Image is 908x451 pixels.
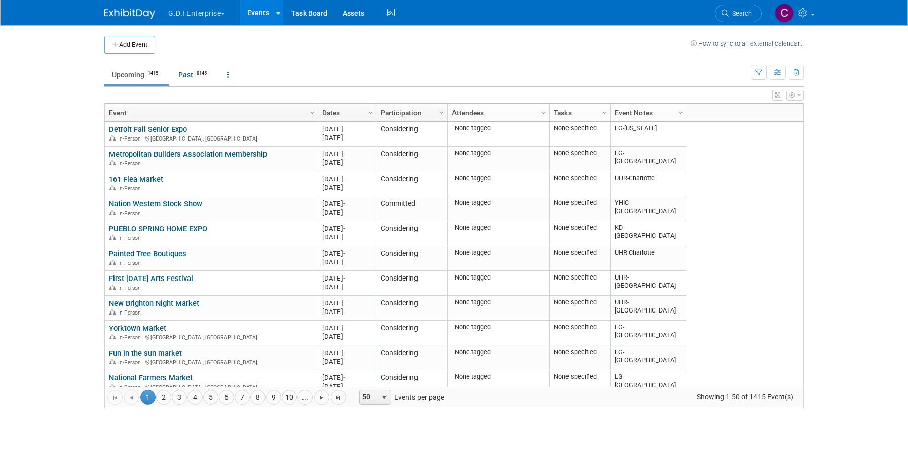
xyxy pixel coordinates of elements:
a: Go to the previous page [124,390,139,405]
div: None specified [554,298,607,306]
div: [DATE] [322,199,371,208]
div: [GEOGRAPHIC_DATA], [GEOGRAPHIC_DATA] [109,358,313,366]
div: [DATE] [322,158,371,167]
span: In-Person [118,309,144,316]
div: None tagged [452,124,546,132]
a: Column Settings [365,104,376,119]
div: [DATE] [322,125,371,133]
td: LG-[GEOGRAPHIC_DATA] [610,345,686,370]
a: ... [297,390,313,405]
a: Go to the first page [107,390,123,405]
span: In-Person [118,285,144,291]
span: - [343,299,345,307]
td: LG-[US_STATE] [610,122,686,147]
div: None specified [554,124,607,132]
div: [DATE] [322,349,371,357]
span: - [343,250,345,257]
span: - [343,200,345,207]
span: Column Settings [437,109,445,117]
span: In-Person [118,334,144,341]
a: 161 Flea Market [109,175,163,184]
span: In-Person [118,185,144,192]
td: Considering [376,321,447,345]
span: select [380,394,388,402]
td: Considering [376,345,447,370]
div: None tagged [452,224,546,232]
a: Search [715,5,762,22]
a: Column Settings [436,104,447,119]
td: Considering [376,246,447,271]
a: Go to the next page [314,390,329,405]
div: None tagged [452,298,546,306]
a: PUEBLO SPRING HOME EXPO [109,224,207,233]
div: None specified [554,199,607,207]
a: Fun in the sun market [109,349,182,358]
span: 50 [360,390,377,404]
div: None tagged [452,174,546,182]
td: Considering [376,122,447,147]
a: National Farmers Market [109,373,193,383]
td: Considering [376,370,447,395]
a: Event [109,104,311,121]
span: - [343,125,345,133]
div: [DATE] [322,373,371,382]
div: None specified [554,323,607,331]
a: 7 [235,390,250,405]
span: Column Settings [540,109,548,117]
div: None specified [554,249,607,257]
div: None tagged [452,373,546,381]
a: How to sync to an external calendar... [691,40,804,47]
td: UHR-Charlotte [610,171,686,196]
img: In-Person Event [109,235,116,240]
td: LG-[GEOGRAPHIC_DATA] [610,147,686,171]
span: In-Person [118,160,144,167]
span: Column Settings [600,109,609,117]
a: Column Settings [539,104,550,119]
a: 6 [219,390,234,405]
img: In-Person Event [109,160,116,165]
span: In-Person [118,135,144,142]
a: Dates [322,104,369,121]
td: UHR-Charlotte [610,246,686,271]
div: [DATE] [322,183,371,192]
span: In-Person [118,384,144,391]
a: Past8145 [171,65,217,84]
td: Considering [376,221,447,246]
div: None tagged [452,273,546,282]
a: Event Notes [615,104,679,121]
div: None tagged [452,348,546,356]
span: Events per page [347,390,455,405]
a: Nation Western Stock Show [109,199,202,209]
img: Clayton Stackpole [775,4,794,23]
a: Go to the last page [331,390,346,405]
span: - [343,274,345,282]
a: Tasks [554,104,603,121]
img: In-Person Event [109,135,116,141]
div: [DATE] [322,150,371,158]
button: Add Event [104,36,155,54]
div: [DATE] [322,382,371,391]
span: Search [729,10,752,17]
div: None specified [554,273,607,282]
a: 5 [203,390,218,405]
a: Column Settings [675,104,687,119]
span: Showing 1-50 of 1415 Event(s) [688,390,803,404]
span: In-Person [118,359,144,366]
a: Participation [381,104,440,121]
div: None specified [554,348,607,356]
div: [DATE] [322,274,371,283]
div: [GEOGRAPHIC_DATA], [GEOGRAPHIC_DATA] [109,134,313,143]
div: None specified [554,373,607,381]
img: ExhibitDay [104,9,155,19]
img: In-Person Event [109,309,116,315]
span: - [343,324,345,332]
span: Go to the previous page [127,394,135,402]
div: [DATE] [322,258,371,266]
a: 2 [156,390,171,405]
td: UHR-[GEOGRAPHIC_DATA] [610,296,686,321]
span: Column Settings [366,109,374,117]
div: [GEOGRAPHIC_DATA], [GEOGRAPHIC_DATA] [109,333,313,341]
span: 1 [140,390,156,405]
td: Considering [376,271,447,296]
div: [DATE] [322,283,371,291]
